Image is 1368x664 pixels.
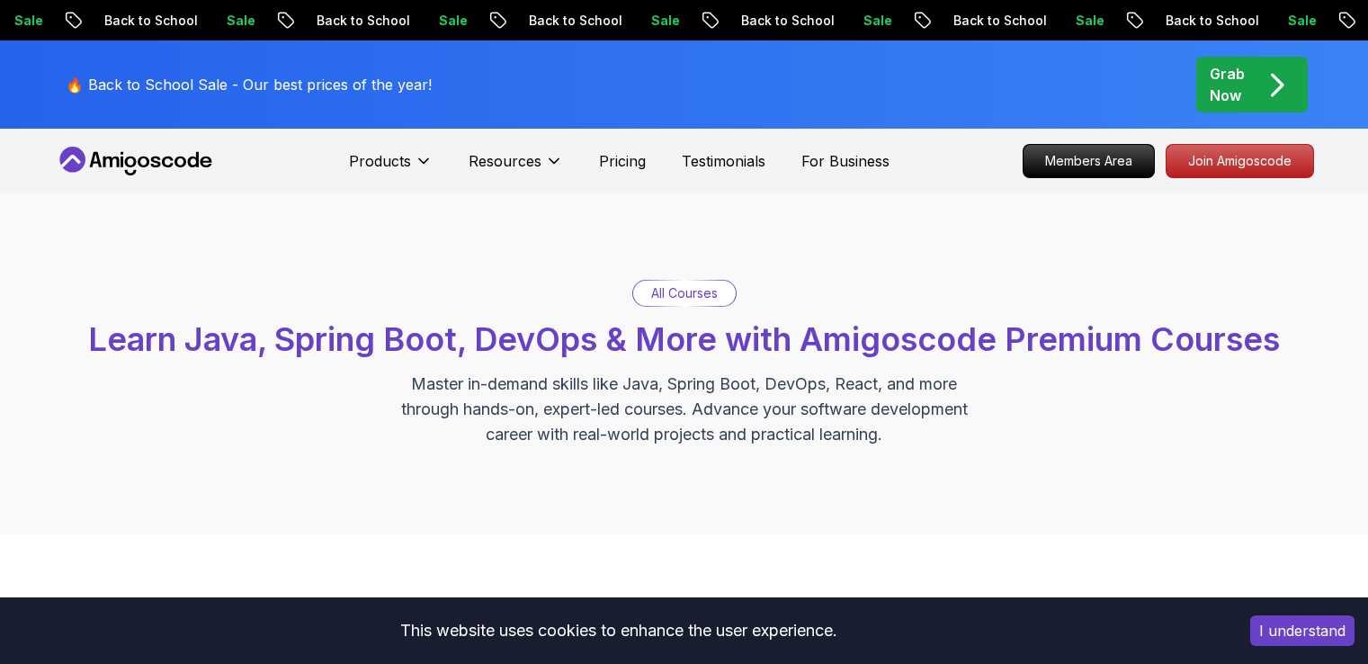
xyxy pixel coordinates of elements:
p: Sale [1270,12,1328,30]
p: Sale [421,12,478,30]
p: Back to School [723,12,845,30]
p: Back to School [299,12,421,30]
a: For Business [801,150,890,172]
p: Products [349,150,411,172]
p: Resources [469,150,541,172]
button: Resources [469,150,563,186]
p: All Courses [651,284,718,302]
a: Pricing [599,150,646,172]
p: Master in-demand skills like Java, Spring Boot, DevOps, React, and more through hands-on, expert-... [382,372,987,447]
p: 🔥 Back to School Sale - Our best prices of the year! [66,74,432,95]
p: Sale [845,12,903,30]
a: Testimonials [682,150,765,172]
p: Back to School [1148,12,1270,30]
button: Products [349,150,433,186]
a: Join Amigoscode [1166,144,1314,178]
p: Sale [633,12,691,30]
p: Grab Now [1210,63,1245,106]
p: Back to School [511,12,633,30]
p: Join Amigoscode [1167,145,1313,177]
p: Members Area [1024,145,1154,177]
div: This website uses cookies to enhance the user experience. [13,611,1223,651]
a: Members Area [1023,144,1155,178]
p: Back to School [86,12,209,30]
button: Accept cookies [1250,615,1355,646]
p: Back to School [935,12,1058,30]
p: Sale [1058,12,1115,30]
span: Learn Java, Spring Boot, DevOps & More with Amigoscode Premium Courses [88,319,1280,359]
p: Sale [209,12,266,30]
